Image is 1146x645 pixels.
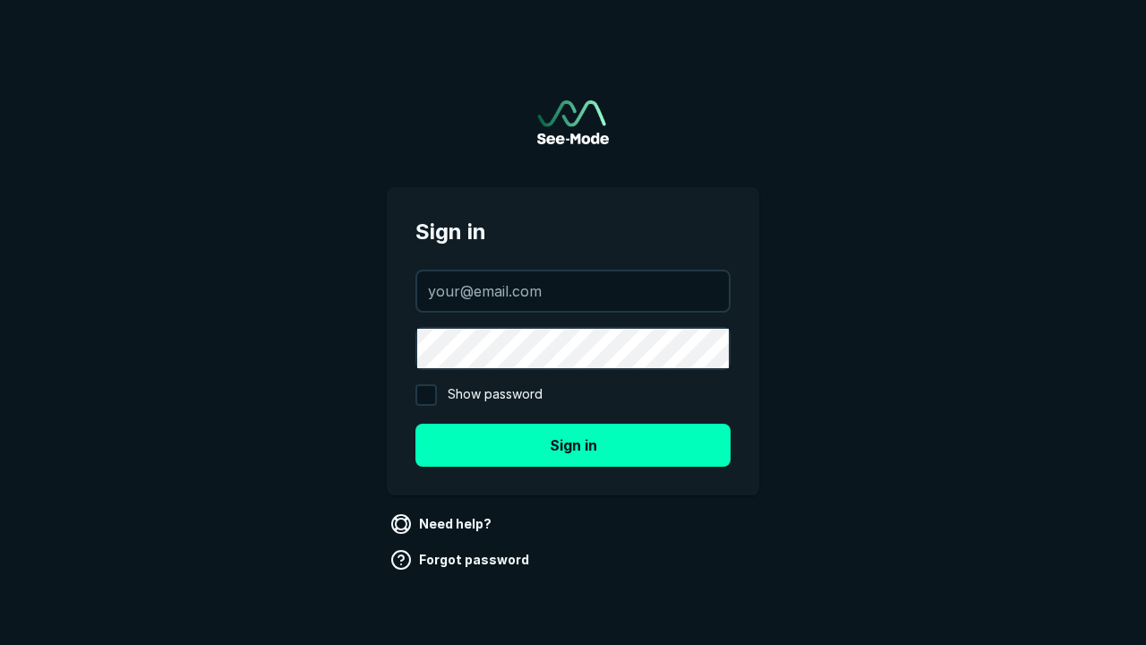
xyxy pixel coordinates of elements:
[415,424,731,467] button: Sign in
[415,216,731,248] span: Sign in
[417,271,729,311] input: your@email.com
[537,100,609,144] a: Go to sign in
[448,384,543,406] span: Show password
[537,100,609,144] img: See-Mode Logo
[387,510,499,538] a: Need help?
[387,546,536,574] a: Forgot password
